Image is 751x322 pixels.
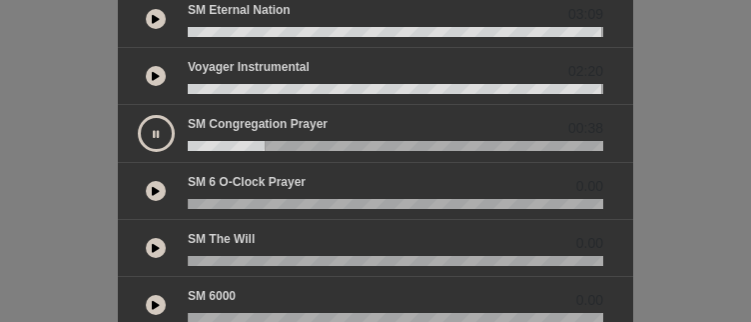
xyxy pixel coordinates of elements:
[188,1,291,19] p: SM Eternal Nation
[188,287,236,305] p: SM 6000
[568,4,603,25] span: 03:09
[576,233,603,254] span: 0.00
[568,118,603,139] span: 00:38
[576,290,603,311] span: 0.00
[188,115,328,133] p: SM Congregation Prayer
[188,230,255,248] p: SM The Will
[568,61,603,82] span: 02:20
[188,58,310,76] p: Voyager Instrumental
[576,176,603,197] span: 0.00
[188,173,306,191] p: SM 6 o-clock prayer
